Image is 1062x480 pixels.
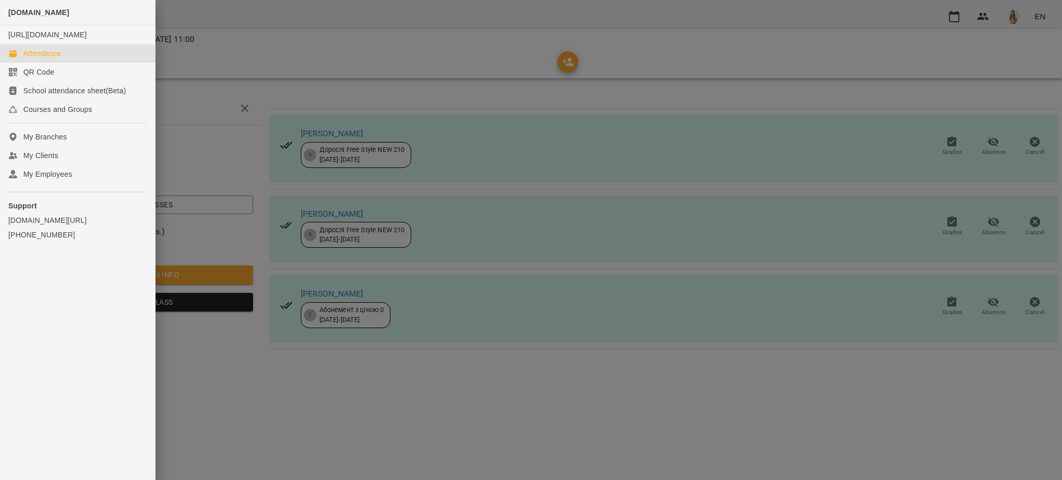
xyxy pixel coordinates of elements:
a: [DOMAIN_NAME][URL] [8,215,147,225]
a: [PHONE_NUMBER] [8,230,147,240]
div: School attendance sheet(Beta) [23,86,126,96]
a: [URL][DOMAIN_NAME] [8,31,87,39]
div: Attendance [23,48,61,59]
div: My Employees [23,169,72,179]
div: QR Code [23,67,54,77]
p: Support [8,201,147,211]
div: My Branches [23,132,67,142]
div: Courses and Groups [23,104,92,115]
span: [DOMAIN_NAME] [8,8,69,17]
div: My Clients [23,150,58,161]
